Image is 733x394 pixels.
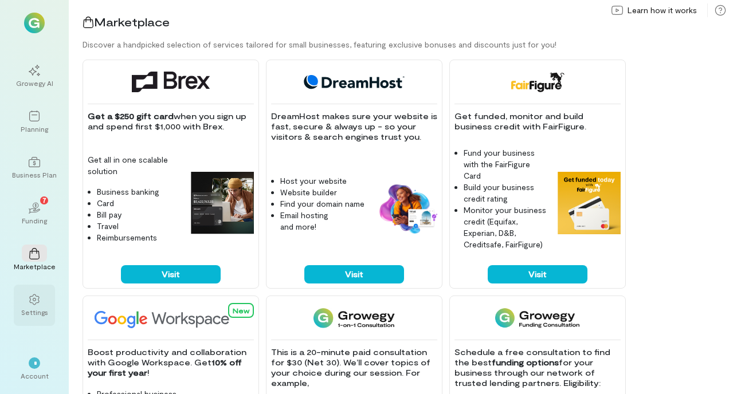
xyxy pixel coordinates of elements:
li: Email hosting and more! [280,210,365,233]
a: Planning [14,101,55,143]
div: *Account [14,348,55,389]
p: Get funded, monitor and build business credit with FairFigure. [454,111,621,132]
li: Reimbursements [97,232,182,243]
img: FairFigure feature [558,172,621,235]
li: Build your business credit rating [464,182,548,204]
p: DreamHost makes sure your website is fast, secure & always up - so your visitors & search engines... [271,111,437,142]
li: Website builder [280,187,365,198]
img: Google Workspace [88,308,256,328]
img: FairFigure [510,72,565,92]
img: 1-on-1 Consultation [313,308,394,328]
li: Travel [97,220,182,232]
p: This is a 20-minute paid consultation for $30 (Net 30). We’ll cover topics of your choice during ... [271,347,437,388]
div: Settings [21,308,48,317]
span: 7 [42,195,46,205]
a: Funding [14,193,55,234]
strong: Get a $250 gift card [88,111,174,121]
li: Bill pay [97,209,182,220]
div: Marketplace [14,262,56,271]
li: Business banking [97,186,182,198]
span: Learn how it works [628,5,697,16]
button: Visit [121,265,221,283]
a: Marketplace [14,239,55,280]
span: Marketplace [94,15,170,29]
a: Growegy AI [14,56,55,97]
div: Discover a handpicked selection of services tailored for small businesses, featuring exclusive bo... [83,39,733,50]
p: Get all in one scalable solution [88,154,182,177]
a: Settings [14,285,55,326]
img: Brex feature [191,172,254,235]
strong: funding options [492,357,559,367]
li: Card [97,198,182,209]
div: Account [21,371,49,380]
p: Schedule a free consultation to find the best for your business through our network of trusted le... [454,347,621,388]
img: Brex [132,72,210,92]
li: Host your website [280,175,365,187]
li: Monitor your business credit (Equifax, Experian, D&B, Creditsafe, FairFigure) [464,204,548,250]
p: Boost productivity and collaboration with Google Workspace. Get ! [88,347,254,378]
div: Business Plan [12,170,57,179]
button: Visit [304,265,404,283]
p: when you sign up and spend first $1,000 with Brex. [88,111,254,132]
li: Fund your business with the FairFigure Card [464,147,548,182]
button: Visit [488,265,587,283]
strong: 10% off your first year [88,357,244,377]
a: Business Plan [14,147,55,188]
img: DreamHost feature [374,182,437,235]
div: Growegy AI [16,78,53,88]
div: Planning [21,124,48,133]
div: Funding [22,216,47,225]
span: New [233,306,249,314]
img: Funding Consultation [495,308,579,328]
img: DreamHost [300,72,409,92]
li: Find your domain name [280,198,365,210]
